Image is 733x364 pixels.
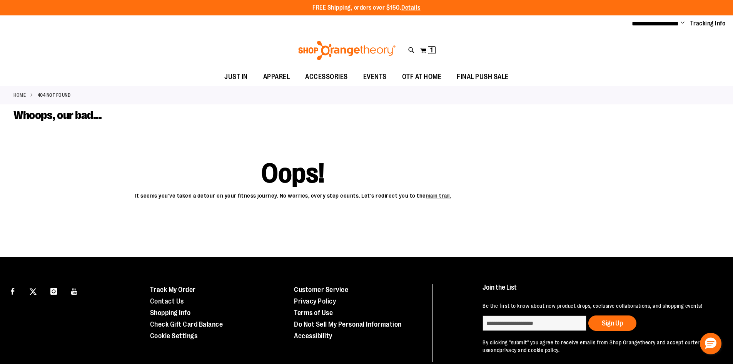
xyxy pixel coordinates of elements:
[294,286,348,294] a: Customer Service
[294,297,336,305] a: Privacy Policy
[150,309,191,317] a: Shopping Info
[261,166,325,180] span: Oops!
[401,4,421,11] a: Details
[217,68,255,86] a: JUST IN
[402,68,442,86] span: OTF AT HOME
[68,284,81,297] a: Visit our Youtube page
[356,68,394,86] a: EVENTS
[297,41,397,60] img: Shop Orangetheory
[394,68,449,86] a: OTF AT HOME
[483,339,715,354] p: By clicking "submit" you agree to receive emails from Shop Orangetheory and accept our and
[150,286,196,294] a: Track My Order
[700,333,721,354] button: Hello, have a question? Let’s chat.
[255,68,298,86] a: APPAREL
[294,332,332,340] a: Accessibility
[30,288,37,295] img: Twitter
[150,320,223,328] a: Check Gift Card Balance
[27,284,40,297] a: Visit our X page
[224,68,248,86] span: JUST IN
[483,302,715,310] p: Be the first to know about new product drops, exclusive collaborations, and shopping events!
[47,284,60,297] a: Visit our Instagram page
[363,68,387,86] span: EVENTS
[457,68,509,86] span: FINAL PUSH SALE
[305,68,348,86] span: ACCESSORIES
[294,320,402,328] a: Do Not Sell My Personal Information
[449,68,516,86] a: FINAL PUSH SALE
[602,319,623,327] span: Sign Up
[690,19,726,28] a: Tracking Info
[294,309,333,317] a: Terms of Use
[13,92,26,99] a: Home
[13,188,573,200] p: It seems you've taken a detour on your fitness journey. No worries, every step counts. Let's redi...
[13,109,102,122] span: Whoops, our bad...
[6,284,19,297] a: Visit our Facebook page
[150,332,198,340] a: Cookie Settings
[426,193,451,199] a: main trail.
[38,92,71,99] strong: 404 Not Found
[430,46,433,54] span: 1
[297,68,356,86] a: ACCESSORIES
[150,297,184,305] a: Contact Us
[681,20,685,27] button: Account menu
[483,284,715,298] h4: Join the List
[499,347,559,353] a: privacy and cookie policy.
[483,315,586,331] input: enter email
[263,68,290,86] span: APPAREL
[588,315,636,331] button: Sign Up
[312,3,421,12] p: FREE Shipping, orders over $150.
